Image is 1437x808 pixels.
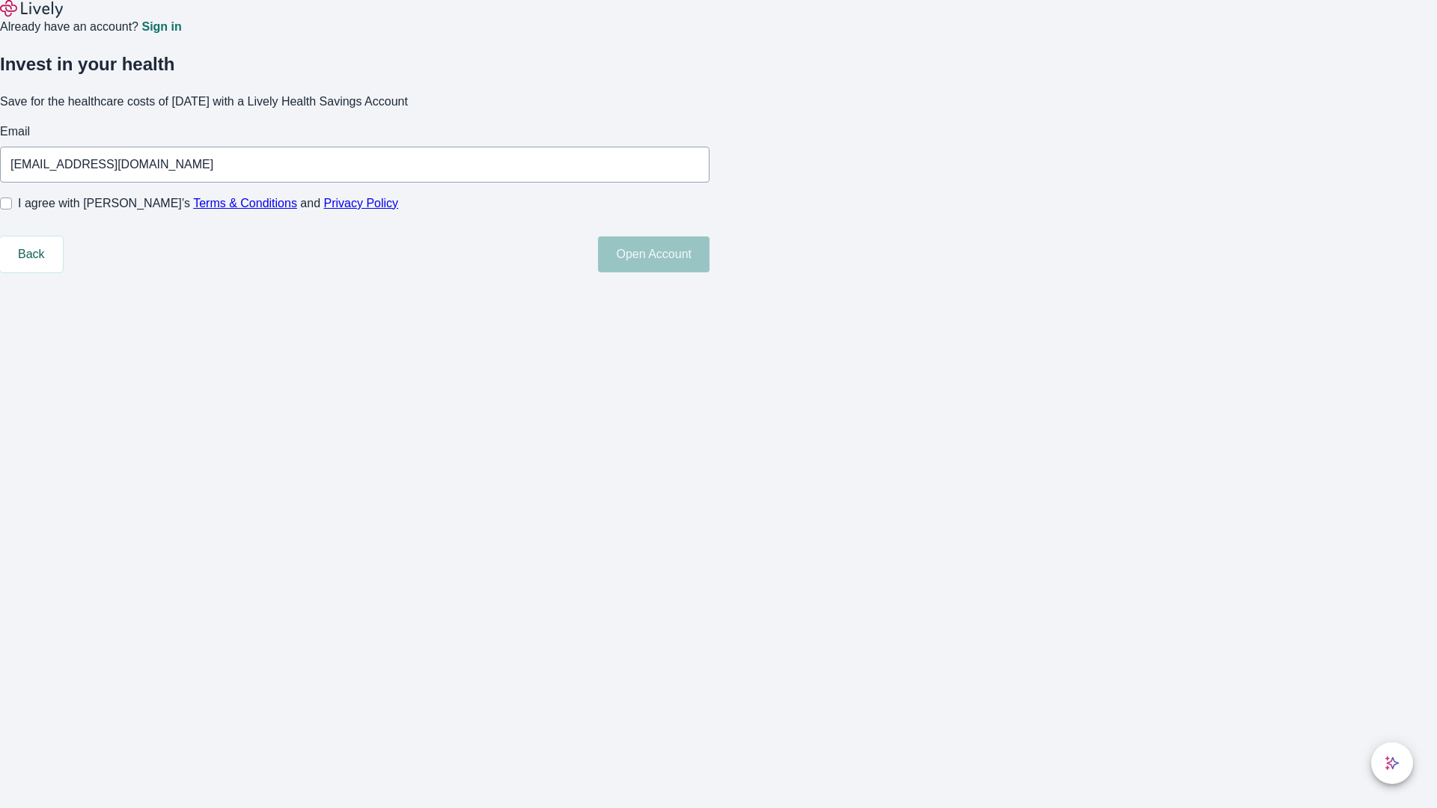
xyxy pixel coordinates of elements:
svg: Lively AI Assistant [1385,756,1400,771]
button: chat [1371,742,1413,784]
a: Privacy Policy [324,197,399,209]
a: Terms & Conditions [193,197,297,209]
a: Sign in [141,21,181,33]
span: I agree with [PERSON_NAME]’s and [18,195,398,212]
